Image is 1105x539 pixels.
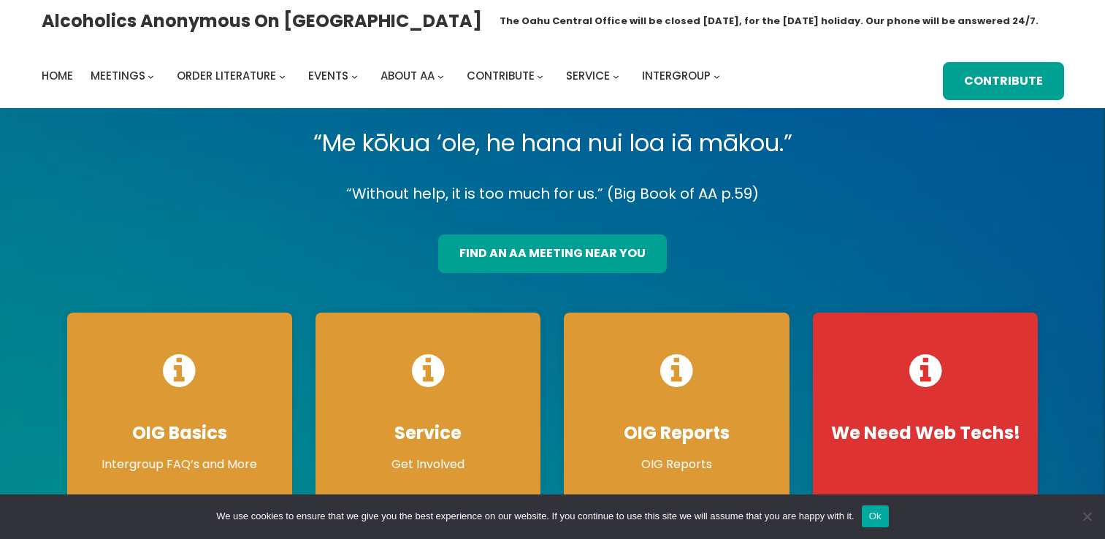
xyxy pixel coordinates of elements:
[566,68,610,83] span: Service
[308,66,348,86] a: Events
[330,422,526,444] h4: Service
[351,73,358,80] button: Events submenu
[82,456,278,473] p: Intergroup FAQ’s and More
[438,234,667,273] a: find an aa meeting near you
[642,68,711,83] span: Intergroup
[381,68,435,83] span: About AA
[42,5,482,37] a: Alcoholics Anonymous on [GEOGRAPHIC_DATA]
[943,62,1064,101] a: Contribute
[467,68,535,83] span: Contribute
[91,66,145,86] a: Meetings
[279,73,286,80] button: Order Literature submenu
[714,73,720,80] button: Intergroup submenu
[42,68,73,83] span: Home
[56,181,1050,207] p: “Without help, it is too much for us.” (Big Book of AA p.59)
[330,456,526,473] p: Get Involved
[42,66,73,86] a: Home
[56,123,1050,164] p: “Me kōkua ‘ole, he hana nui loa iā mākou.”
[381,66,435,86] a: About AA
[642,66,711,86] a: Intergroup
[308,68,348,83] span: Events
[1079,509,1094,524] span: No
[177,68,276,83] span: Order Literature
[467,66,535,86] a: Contribute
[537,73,543,80] button: Contribute submenu
[91,68,145,83] span: Meetings
[216,509,854,524] span: We use cookies to ensure that we give you the best experience on our website. If you continue to ...
[500,14,1039,28] h1: The Oahu Central Office will be closed [DATE], for the [DATE] holiday. Our phone will be answered...
[566,66,610,86] a: Service
[42,66,725,86] nav: Intergroup
[437,73,444,80] button: About AA submenu
[82,422,278,444] h4: OIG Basics
[578,456,774,473] p: OIG Reports
[578,422,774,444] h4: OIG Reports
[148,73,154,80] button: Meetings submenu
[613,73,619,80] button: Service submenu
[827,422,1023,444] h4: We Need Web Techs!
[862,505,889,527] button: Ok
